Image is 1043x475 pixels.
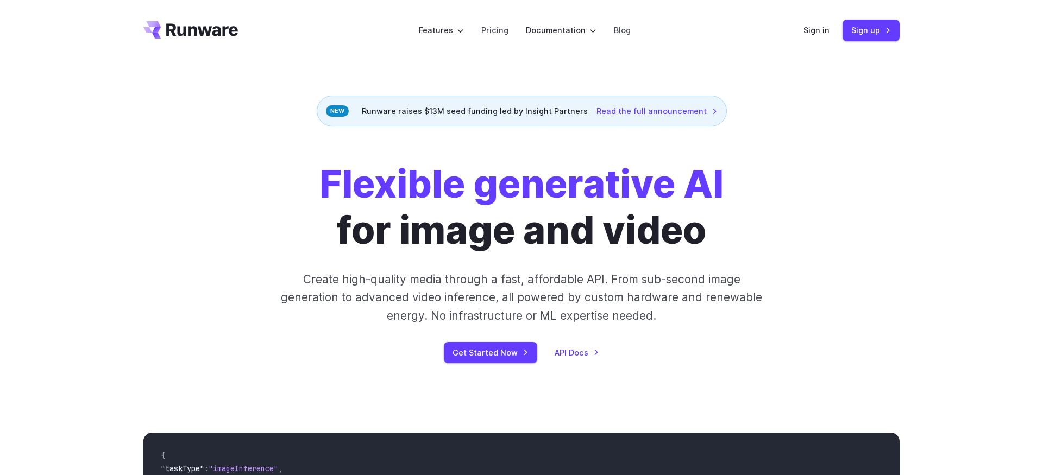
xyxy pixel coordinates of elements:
[555,346,599,359] a: API Docs
[209,464,278,473] span: "imageInference"
[280,270,764,325] p: Create high-quality media through a fast, affordable API. From sub-second image generation to adv...
[278,464,282,473] span: ,
[596,105,718,117] a: Read the full announcement
[614,24,631,36] a: Blog
[204,464,209,473] span: :
[526,24,596,36] label: Documentation
[444,342,537,363] a: Get Started Now
[319,161,724,207] strong: Flexible generative AI
[803,24,830,36] a: Sign in
[481,24,508,36] a: Pricing
[143,21,238,39] a: Go to /
[419,24,464,36] label: Features
[161,451,165,460] span: {
[843,20,900,41] a: Sign up
[319,161,724,253] h1: for image and video
[317,96,727,126] div: Runware raises $13M seed funding led by Insight Partners
[161,464,204,473] span: "taskType"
